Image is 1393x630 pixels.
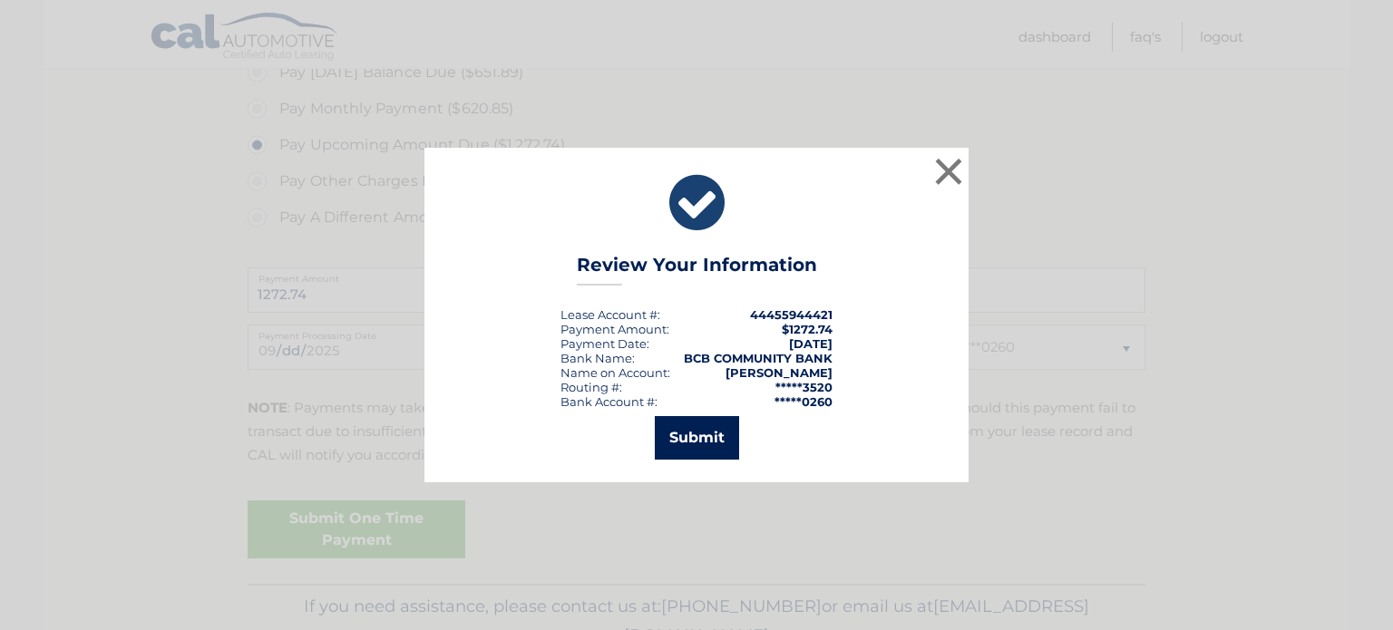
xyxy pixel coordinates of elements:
span: Payment Date [560,336,647,351]
span: $1272.74 [782,322,833,336]
div: Payment Amount: [560,322,669,336]
div: Bank Name: [560,351,635,365]
div: : [560,336,649,351]
button: Submit [655,416,739,460]
div: Lease Account #: [560,307,660,322]
strong: BCB COMMUNITY BANK [684,351,833,365]
strong: 44455944421 [750,307,833,322]
h3: Review Your Information [577,254,817,286]
div: Name on Account: [560,365,670,380]
div: Routing #: [560,380,622,394]
span: [DATE] [789,336,833,351]
strong: [PERSON_NAME] [726,365,833,380]
button: × [930,153,967,189]
div: Bank Account #: [560,394,658,409]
